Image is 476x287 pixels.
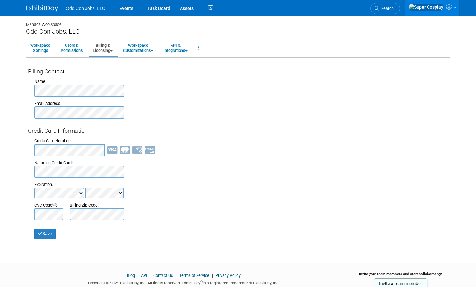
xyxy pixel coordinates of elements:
div: Email Address: [34,101,448,106]
img: Super Cosplay [409,4,444,11]
a: WorkspaceSettings [26,40,55,56]
a: Billing &Licensing [89,40,117,56]
a: Contact Us [153,273,173,278]
div: Billing Contact [28,67,448,76]
a: Users &Permissions [57,40,87,56]
span: Odd Con Jobs, LLC [66,6,105,11]
span: | [174,273,178,278]
span: | [210,273,215,278]
a: Search [370,3,400,14]
div: Billing Zip Code: [70,202,124,208]
sup: ® [200,280,203,283]
div: Copyright © 2025 ExhibitDay, Inc. All rights reserved. ExhibitDay is a registered trademark of Ex... [26,279,342,286]
div: Invite your team members and start collaborating: [351,271,450,281]
span: | [148,273,152,278]
a: Terms of Service [179,273,209,278]
a: WorkspaceCustomizations [119,40,157,56]
span: Search [379,6,394,11]
div: Credit Card Information [28,127,448,135]
span: | [136,273,140,278]
img: ExhibitDay [26,5,58,12]
div: Name: [34,79,448,85]
div: Credit Card Number: [34,138,448,144]
button: Save [34,229,56,239]
div: Odd Con Jobs, LLC [26,28,450,36]
a: API &Integrations [159,40,192,56]
div: Name on Credit Card: [34,160,448,166]
div: Manage Workspace [26,16,450,28]
a: Privacy Policy [216,273,241,278]
div: CVC Code : [34,202,63,208]
a: Blog [127,273,135,278]
div: Expiration: [34,182,448,188]
a: API [141,273,147,278]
